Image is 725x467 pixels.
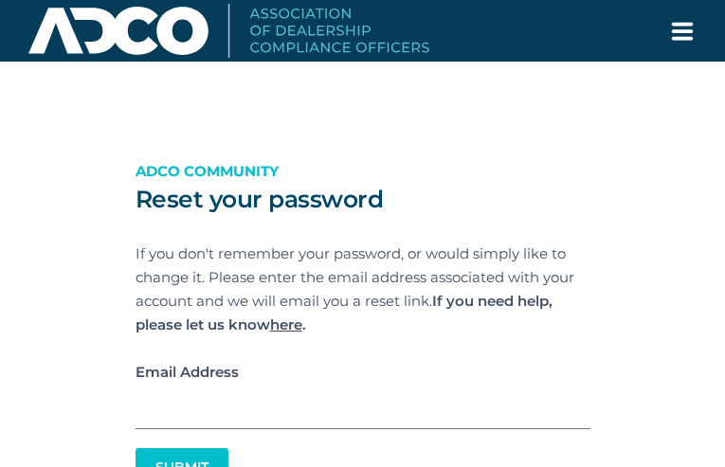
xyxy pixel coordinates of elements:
[136,360,590,384] label: Email Address
[270,315,302,333] a: here
[136,185,590,213] h2: Reset your password
[28,4,429,57] img: Association of Dealership Compliance Officers logo
[136,242,590,336] p: If you don't remember your password, or would simply like to change it. Please enter the email ad...
[136,159,590,183] p: ADCO Community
